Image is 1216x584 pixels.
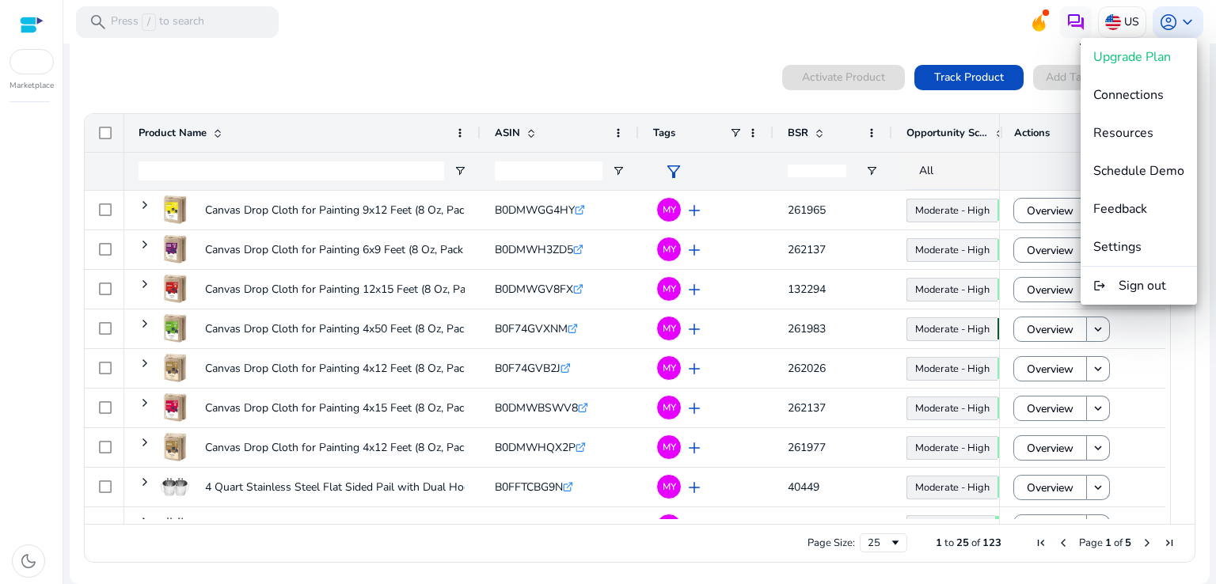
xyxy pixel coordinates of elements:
span: Feedback [1093,200,1147,218]
span: Sign out [1119,277,1166,294]
span: Resources [1093,124,1153,142]
span: Upgrade Plan [1093,48,1171,66]
span: Settings [1093,238,1142,256]
span: Connections [1093,86,1164,104]
mat-icon: logout [1093,276,1106,295]
span: Schedule Demo [1093,162,1184,180]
